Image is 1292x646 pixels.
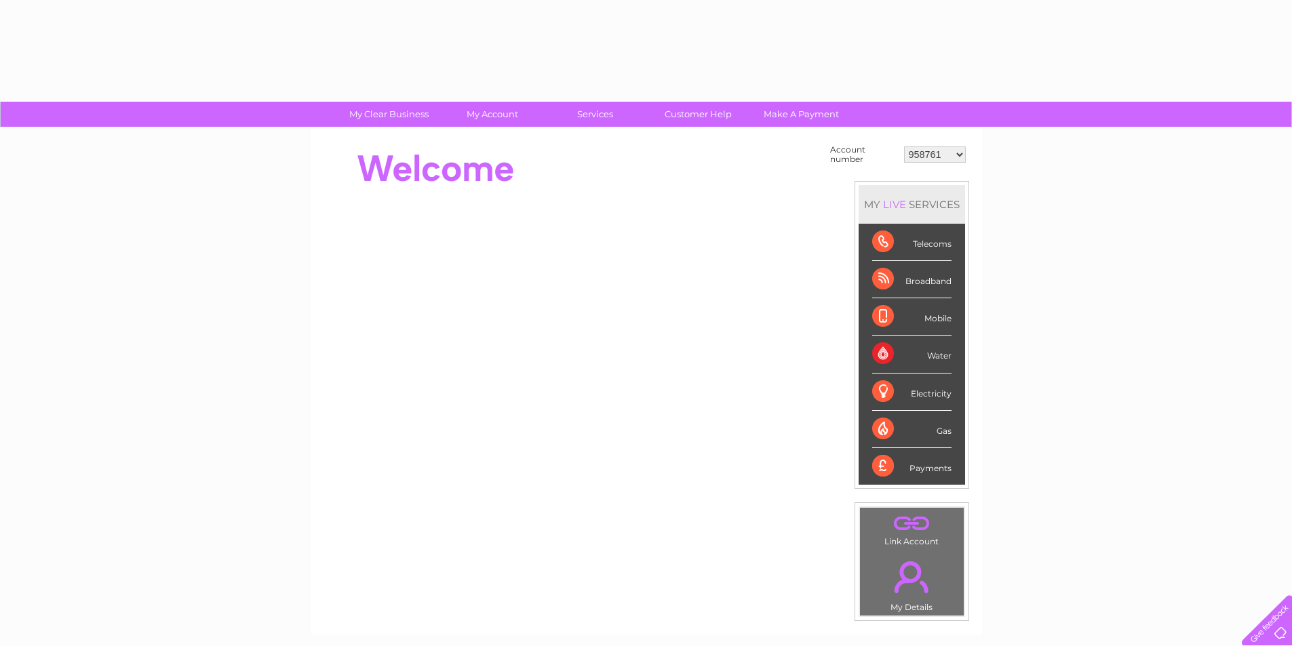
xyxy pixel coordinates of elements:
a: Make A Payment [745,102,857,127]
div: Mobile [872,298,952,336]
a: . [863,553,960,601]
a: My Account [436,102,548,127]
td: Link Account [859,507,964,550]
div: Broadband [872,261,952,298]
td: My Details [859,550,964,616]
div: Electricity [872,374,952,411]
a: My Clear Business [333,102,445,127]
div: Gas [872,411,952,448]
a: Customer Help [642,102,754,127]
div: Telecoms [872,224,952,261]
div: Water [872,336,952,373]
div: Payments [872,448,952,485]
div: MY SERVICES [859,185,965,224]
div: LIVE [880,198,909,211]
a: Services [539,102,651,127]
a: . [863,511,960,535]
td: Account number [827,142,901,167]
